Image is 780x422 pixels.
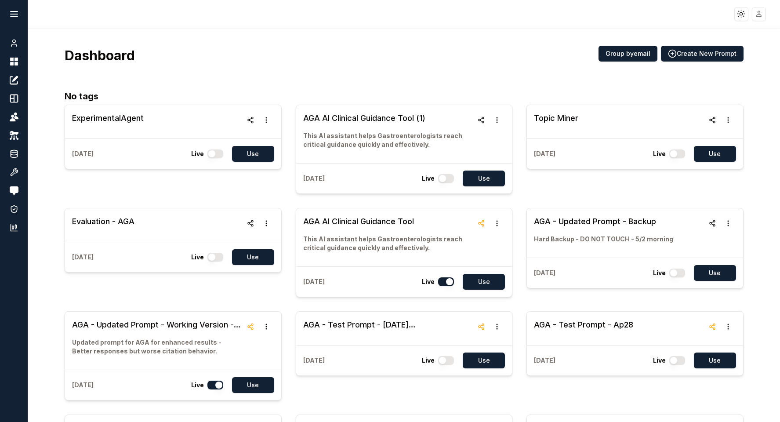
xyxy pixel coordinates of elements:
[463,274,505,290] button: Use
[694,353,736,368] button: Use
[232,249,274,265] button: Use
[303,174,325,183] p: [DATE]
[422,356,435,365] p: Live
[534,149,555,158] p: [DATE]
[65,90,743,103] h2: No tags
[534,215,673,251] a: AGA - Updated Prompt - BackupHard Backup - DO NOT TOUCH - 5/2 morning
[72,319,242,363] a: AGA - Updated Prompt - Working Version - In ProgressUpdated prompt for AGA for enhanced results -...
[303,235,473,252] p: This AI assistant helps Gastroenterologists reach critical guidance quickly and effectively.
[422,174,435,183] p: Live
[72,215,134,235] a: Evaluation - AGA
[457,171,505,186] a: Use
[191,381,204,389] p: Live
[463,171,505,186] button: Use
[303,131,473,149] p: This AI assistant helps Gastroenterologists reach critical guidance quickly and effectively.
[232,377,274,393] button: Use
[72,112,144,124] h3: ExperimentalAgent
[72,149,94,158] p: [DATE]
[689,353,736,368] a: Use
[303,356,325,365] p: [DATE]
[463,353,505,368] button: Use
[653,269,666,277] p: Live
[303,215,473,259] a: AGA AI Clinical Guidance ToolThis AI assistant helps Gastroenterologists reach critical guidance ...
[303,112,473,124] h3: AGA AI Clinical Guidance Tool (1)
[661,46,744,62] button: Create New Prompt
[534,112,578,124] h3: Topic Miner
[599,46,657,62] button: Group byemail
[534,319,633,338] a: AGA - Test Prompt - Ap28
[534,215,673,228] h3: AGA - Updated Prompt - Backup
[72,112,144,131] a: ExperimentalAgent
[303,319,473,338] a: AGA - Test Prompt - [DATE] ([PERSON_NAME]'s Edits) - better at citation, a bit robot and rigid.
[689,265,736,281] a: Use
[303,215,473,228] h3: AGA AI Clinical Guidance Tool
[227,146,274,162] a: Use
[191,149,204,158] p: Live
[457,353,505,368] a: Use
[191,253,204,262] p: Live
[689,146,736,162] a: Use
[422,277,435,286] p: Live
[227,249,274,265] a: Use
[232,146,274,162] button: Use
[534,269,555,277] p: [DATE]
[753,7,765,20] img: placeholder-user.jpg
[303,319,473,331] h3: AGA - Test Prompt - [DATE] ([PERSON_NAME]'s Edits) - better at citation, a bit robot and rigid.
[303,277,325,286] p: [DATE]
[72,338,242,356] p: Updated prompt for AGA for enhanced results - Better responses but worse citation behavior.
[72,319,242,331] h3: AGA - Updated Prompt - Working Version - In Progress
[534,235,673,244] p: Hard Backup - DO NOT TOUCH - 5/2 morning
[72,215,134,228] h3: Evaluation - AGA
[457,274,505,290] a: Use
[653,149,666,158] p: Live
[227,377,274,393] a: Use
[303,112,473,156] a: AGA AI Clinical Guidance Tool (1)This AI assistant helps Gastroenterologists reach critical guida...
[65,47,135,63] h3: Dashboard
[694,265,736,281] button: Use
[534,319,633,331] h3: AGA - Test Prompt - Ap28
[10,186,18,195] img: feedback
[534,112,578,131] a: Topic Miner
[72,253,94,262] p: [DATE]
[72,381,94,389] p: [DATE]
[694,146,736,162] button: Use
[653,356,666,365] p: Live
[534,356,555,365] p: [DATE]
